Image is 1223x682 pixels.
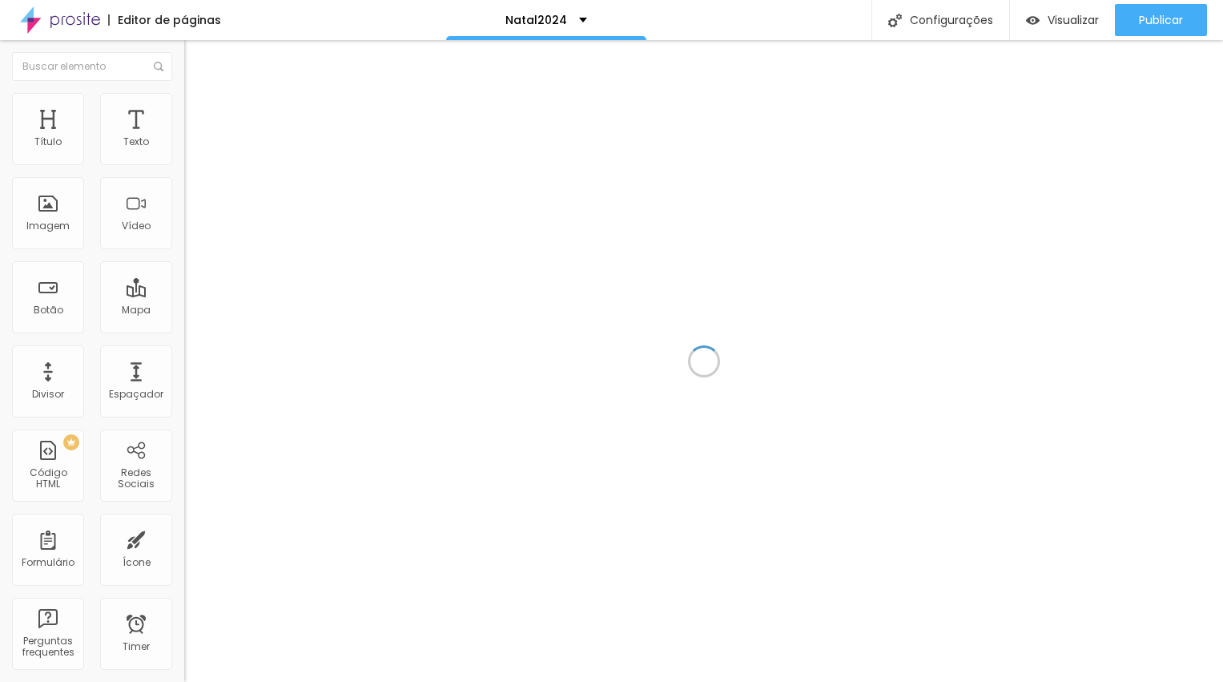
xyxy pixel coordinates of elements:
button: Publicar [1115,4,1207,36]
img: Icone [888,14,902,27]
div: Timer [123,641,150,652]
div: Espaçador [109,389,163,400]
img: Icone [154,62,163,71]
div: Mapa [122,305,151,316]
div: Editor de páginas [108,14,221,26]
div: Divisor [32,389,64,400]
div: Redes Sociais [104,467,167,490]
div: Botão [34,305,63,316]
span: Visualizar [1048,14,1099,26]
p: Natal2024 [505,14,567,26]
div: Código HTML [16,467,79,490]
div: Formulário [22,557,74,568]
button: Visualizar [1010,4,1115,36]
input: Buscar elemento [12,52,172,81]
span: Publicar [1139,14,1183,26]
img: view-1.svg [1026,14,1040,27]
div: Imagem [26,220,70,232]
div: Ícone [123,557,151,568]
div: Título [34,136,62,147]
div: Texto [123,136,149,147]
div: Perguntas frequentes [16,636,79,659]
div: Vídeo [122,220,151,232]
